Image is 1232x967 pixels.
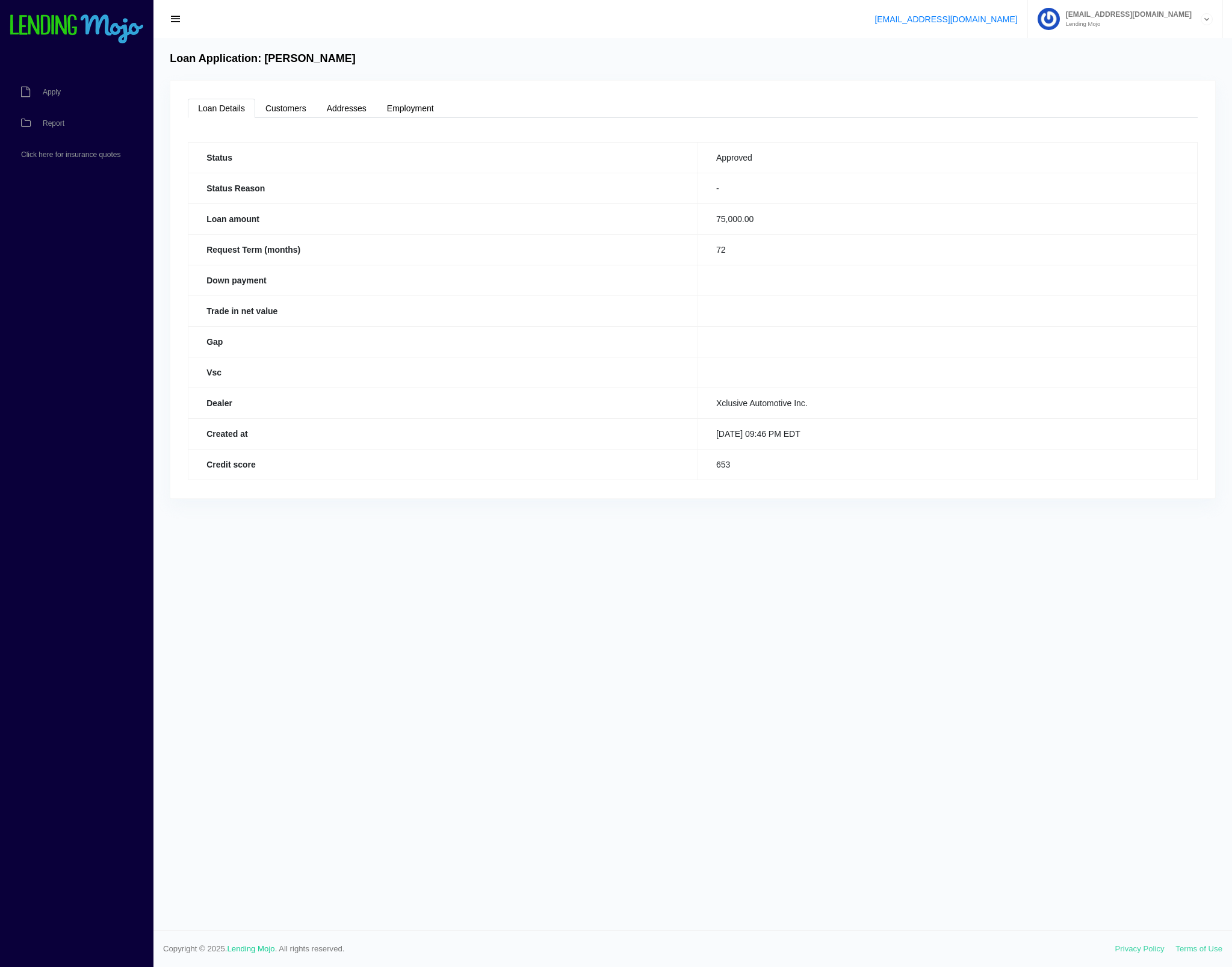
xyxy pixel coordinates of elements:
[170,52,356,66] h4: Loan Application: [PERSON_NAME]
[43,120,64,127] span: Report
[43,88,61,96] span: Apply
[698,142,1197,173] td: Approved
[698,203,1197,234] td: 75,000.00
[317,99,377,118] a: Addresses
[188,234,698,265] th: Request Term (months)
[1175,944,1222,953] a: Terms of Use
[21,151,120,158] span: Click here for insurance quotes
[188,449,698,480] th: Credit score
[1060,11,1192,18] span: [EMAIL_ADDRESS][DOMAIN_NAME]
[188,357,698,388] th: Vsc
[377,99,444,118] a: Employment
[188,388,698,418] th: Dealer
[163,943,1115,955] span: Copyright © 2025. . All rights reserved.
[698,418,1197,449] td: [DATE] 09:46 PM EDT
[698,449,1197,480] td: 653
[1038,8,1060,30] img: Profile image
[188,203,698,234] th: Loan amount
[188,418,698,449] th: Created at
[698,234,1197,265] td: 72
[698,173,1197,203] td: -
[1115,944,1165,953] a: Privacy Policy
[228,944,275,953] a: Lending Mojo
[188,295,698,326] th: Trade in net value
[698,388,1197,418] td: Xclusive Automotive Inc.
[188,173,698,203] th: Status Reason
[874,14,1017,24] a: [EMAIL_ADDRESS][DOMAIN_NAME]
[9,14,144,45] img: logo-small.png
[188,265,698,295] th: Down payment
[255,99,317,118] a: Customers
[188,99,255,118] a: Loan Details
[1060,21,1192,27] small: Lending Mojo
[188,326,698,357] th: Gap
[188,142,698,173] th: Status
